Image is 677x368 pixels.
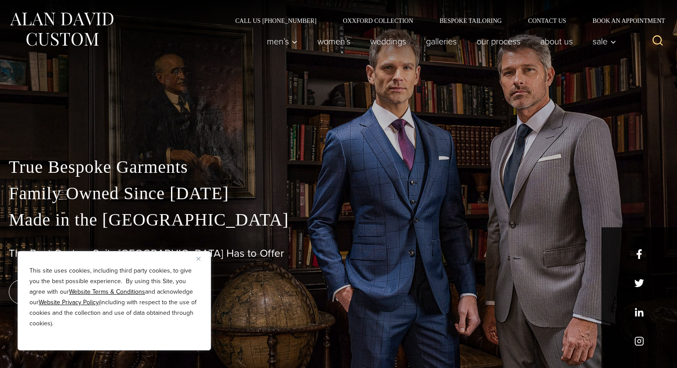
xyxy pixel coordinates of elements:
a: Oxxford Collection [330,18,426,24]
nav: Secondary Navigation [222,18,668,24]
a: Book an Appointment [579,18,668,24]
img: Alan David Custom [9,10,114,49]
a: About Us [531,33,583,50]
span: Sale [593,37,616,46]
a: Galleries [416,33,467,50]
span: Men’s [267,37,298,46]
button: Close [197,253,207,264]
button: View Search Form [647,31,668,52]
nav: Primary Navigation [257,33,621,50]
img: Close [197,257,200,261]
a: weddings [360,33,416,50]
a: Call Us [PHONE_NUMBER] [222,18,330,24]
a: Website Terms & Conditions [69,287,145,296]
a: book an appointment [9,280,132,304]
h1: The Best Custom Suits [GEOGRAPHIC_DATA] Has to Offer [9,247,668,260]
a: Our Process [467,33,531,50]
p: True Bespoke Garments Family Owned Since [DATE] Made in the [GEOGRAPHIC_DATA] [9,154,668,233]
a: Women’s [308,33,360,50]
a: Bespoke Tailoring [426,18,515,24]
p: This site uses cookies, including third party cookies, to give you the best possible experience. ... [29,266,199,329]
a: Website Privacy Policy [39,298,99,307]
a: Contact Us [515,18,579,24]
